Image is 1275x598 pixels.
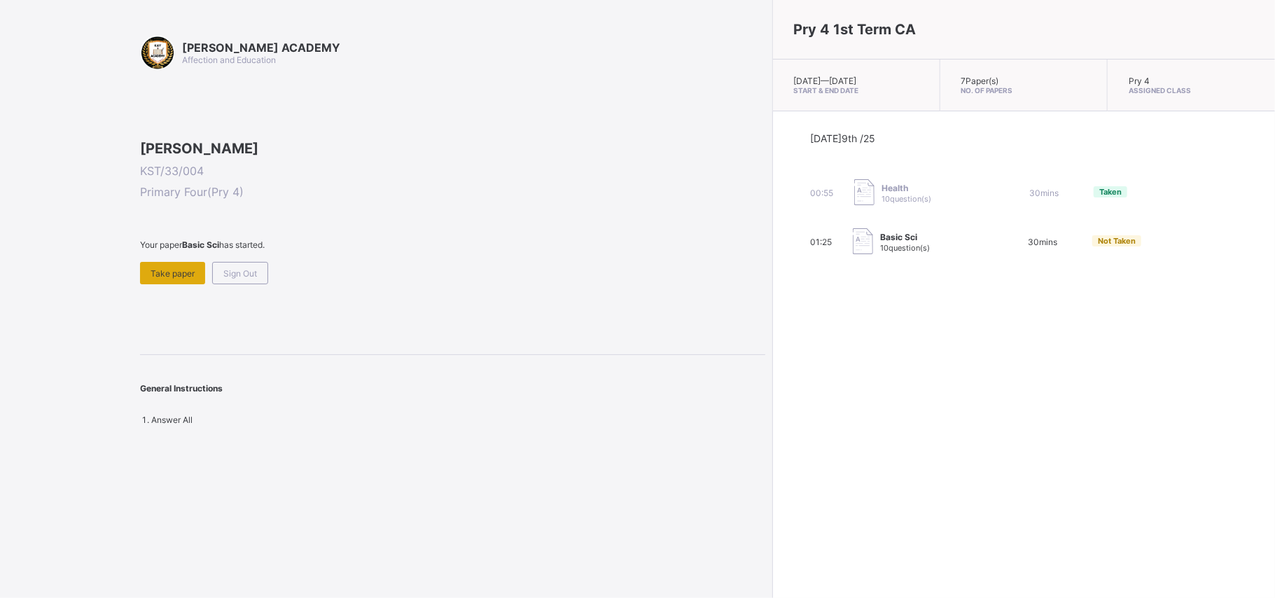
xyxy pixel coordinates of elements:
[882,183,931,193] span: Health
[151,415,193,425] span: Answer All
[810,237,832,247] span: 01:25
[810,132,875,144] span: [DATE] 9th /25
[140,164,765,178] span: KST/33/004
[1098,236,1136,246] span: Not Taken
[182,55,276,65] span: Affection and Education
[140,239,765,250] span: Your paper has started.
[1099,187,1122,197] span: Taken
[794,86,919,95] span: Start & End Date
[961,86,1086,95] span: No. of Papers
[140,140,765,157] span: [PERSON_NAME]
[223,268,257,279] span: Sign Out
[1129,86,1254,95] span: Assigned Class
[882,194,931,204] span: 10 question(s)
[140,383,223,394] span: General Instructions
[1029,188,1059,198] span: 30 mins
[880,232,930,242] span: Basic Sci
[182,41,340,55] span: [PERSON_NAME] ACADEMY
[961,76,999,86] span: 7 Paper(s)
[140,185,765,199] span: Primary Four ( Pry 4 )
[794,21,917,38] span: Pry 4 1st Term CA
[1028,237,1057,247] span: 30 mins
[1129,76,1150,86] span: Pry 4
[853,228,873,254] img: take_paper.cd97e1aca70de81545fe8e300f84619e.svg
[151,268,195,279] span: Take paper
[854,179,875,205] img: take_paper.cd97e1aca70de81545fe8e300f84619e.svg
[880,243,930,253] span: 10 question(s)
[182,239,219,250] b: Basic Sci
[794,76,857,86] span: [DATE] — [DATE]
[810,188,833,198] span: 00:55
